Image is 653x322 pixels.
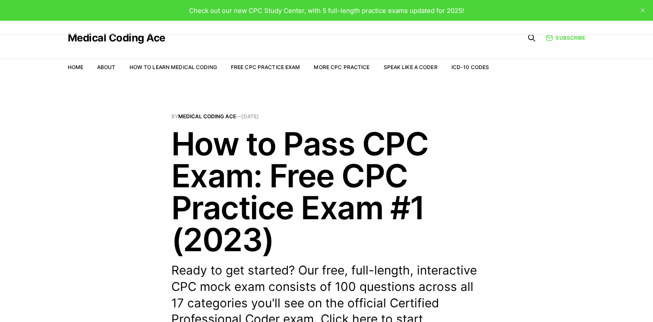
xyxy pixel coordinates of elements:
[512,280,653,322] iframe: portal-trigger
[314,64,369,70] a: More CPC Practice
[231,64,300,70] a: Free CPC Practice Exam
[384,64,438,70] a: Speak Like a Coder
[68,33,165,43] a: Medical Coding Ace
[636,3,650,17] button: close
[189,6,464,15] span: Check out our new CPC Study Center, with 5 full-length practice exams updated for 2025!
[241,113,259,120] time: [DATE]
[171,128,482,256] h1: How to Pass CPC Exam: Free CPC Practice Exam #1 (2023)
[97,64,116,70] a: About
[546,34,585,42] a: Subscribe
[451,64,489,70] a: ICD-10 Codes
[68,64,83,70] a: Home
[129,64,217,70] a: How to Learn Medical Coding
[171,114,482,119] span: By —
[178,113,236,120] a: Medical Coding Ace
